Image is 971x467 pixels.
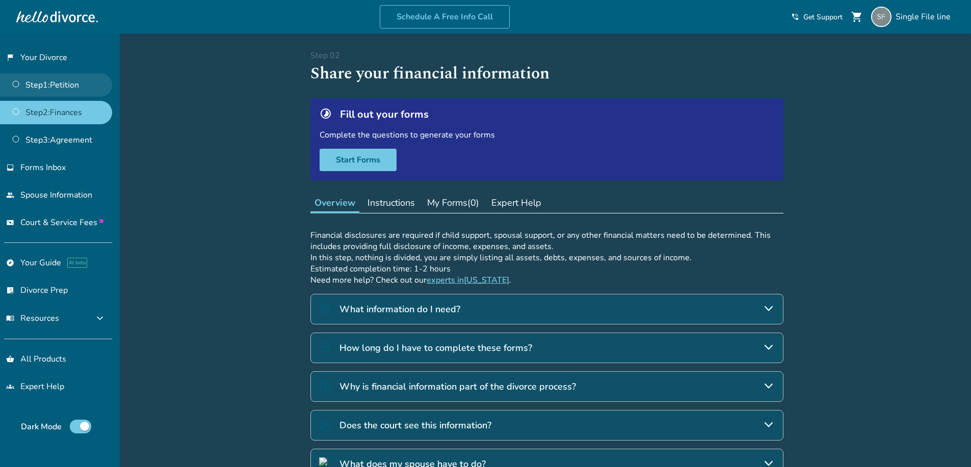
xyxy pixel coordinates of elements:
[339,303,460,316] h4: What information do I need?
[339,380,576,393] h4: Why is financial information part of the divorce process?
[310,50,783,61] p: Step 0 2
[851,11,863,23] span: shopping_cart
[20,217,103,228] span: Court & Service Fees
[6,191,14,199] span: people
[319,341,331,353] img: How long do I have to complete these forms?
[319,419,331,431] img: Does the court see this information?
[21,421,62,432] span: Dark Mode
[310,294,783,324] div: What information do I need?
[310,371,783,402] div: Why is financial information part of the divorce process?
[310,410,783,441] div: Does the court see this information?
[20,162,66,173] span: Forms Inbox
[310,333,783,363] div: How long do I have to complete these forms?
[6,53,14,62] span: flag_2
[67,258,87,268] span: AI beta
[339,419,491,432] h4: Does the court see this information?
[487,193,545,213] button: Expert Help
[791,13,799,21] span: phone_in_talk
[6,259,14,267] span: explore
[310,230,783,252] p: Financial disclosures are required if child support, spousal support, or any other financial matt...
[339,341,532,354] h4: How long do I have to complete these forms?
[920,418,971,467] iframe: Chat Widget
[310,274,783,286] p: Need more help? Check out our .
[310,193,359,213] button: Overview
[871,7,891,27] img: singlefileline@hellodivorce.com
[319,303,331,315] img: What information do I need?
[320,129,774,141] div: Complete the questions to generate your forms
[6,286,14,294] span: list_alt_check
[310,263,783,274] p: Estimated completion time: 1-2 hours
[363,193,419,213] button: Instructions
[427,274,509,286] a: experts in[US_STATE]
[320,149,397,171] a: Start Forms
[94,312,106,324] span: expand_more
[6,382,14,391] span: groups
[6,313,59,324] span: Resources
[6,355,14,363] span: shopping_basket
[340,107,429,121] h5: Fill out your forms
[6,218,14,227] span: universal_currency_alt
[380,5,510,29] a: Schedule A Free Info Call
[803,12,843,22] span: Get Support
[310,252,783,263] p: In this step, nothing is divided, you are simply listing all assets, debts, expenses, and sources...
[6,314,14,322] span: menu_book
[791,12,843,22] a: phone_in_talkGet Support
[310,61,783,86] h1: Share your financial information
[423,193,483,213] button: My Forms(0)
[6,163,14,172] span: inbox
[319,380,331,392] img: Why is financial information part of the divorce process?
[896,11,955,22] span: Single File line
